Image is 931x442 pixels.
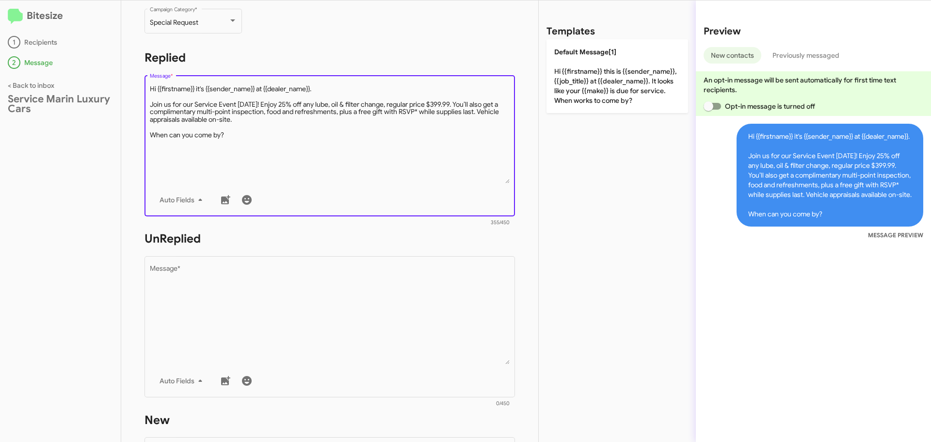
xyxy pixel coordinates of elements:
span: Auto Fields [160,372,206,390]
button: Auto Fields [152,191,214,209]
span: Previously messaged [772,47,839,64]
span: Hi {{firstname}} it's {{sender_name}} at {{dealer_name}}. Join us for our Service Event [DATE]! E... [737,124,923,227]
p: An opt-in message will be sent automatically for first time text recipients. [704,75,923,95]
h2: Templates [546,24,595,39]
span: Auto Fields [160,191,206,209]
span: Special Request [150,18,198,27]
h1: New [144,412,515,428]
button: Previously messaged [765,47,847,64]
img: logo-minimal.svg [8,9,23,24]
div: Message [8,56,113,69]
span: Opt-in message is turned off [725,100,815,112]
div: 1 [8,36,20,49]
div: Recipients [8,36,113,49]
mat-hint: 0/450 [496,401,510,407]
p: Hi {{firstname}} this is {{sender_name}}, {{job_title}} at {{dealer_name}}. It looks like your {{... [546,39,688,113]
span: Default Message[1] [554,48,616,56]
div: 2 [8,56,20,69]
a: < Back to inbox [8,81,54,90]
div: Service Marin Luxury Cars [8,94,113,114]
mat-hint: 355/450 [491,220,510,226]
h2: Bitesize [8,8,113,24]
h1: UnReplied [144,231,515,246]
h1: Replied [144,50,515,65]
button: New contacts [704,47,761,64]
span: New contacts [711,47,754,64]
small: MESSAGE PREVIEW [868,230,923,240]
h2: Preview [704,24,923,39]
button: Auto Fields [152,372,214,390]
